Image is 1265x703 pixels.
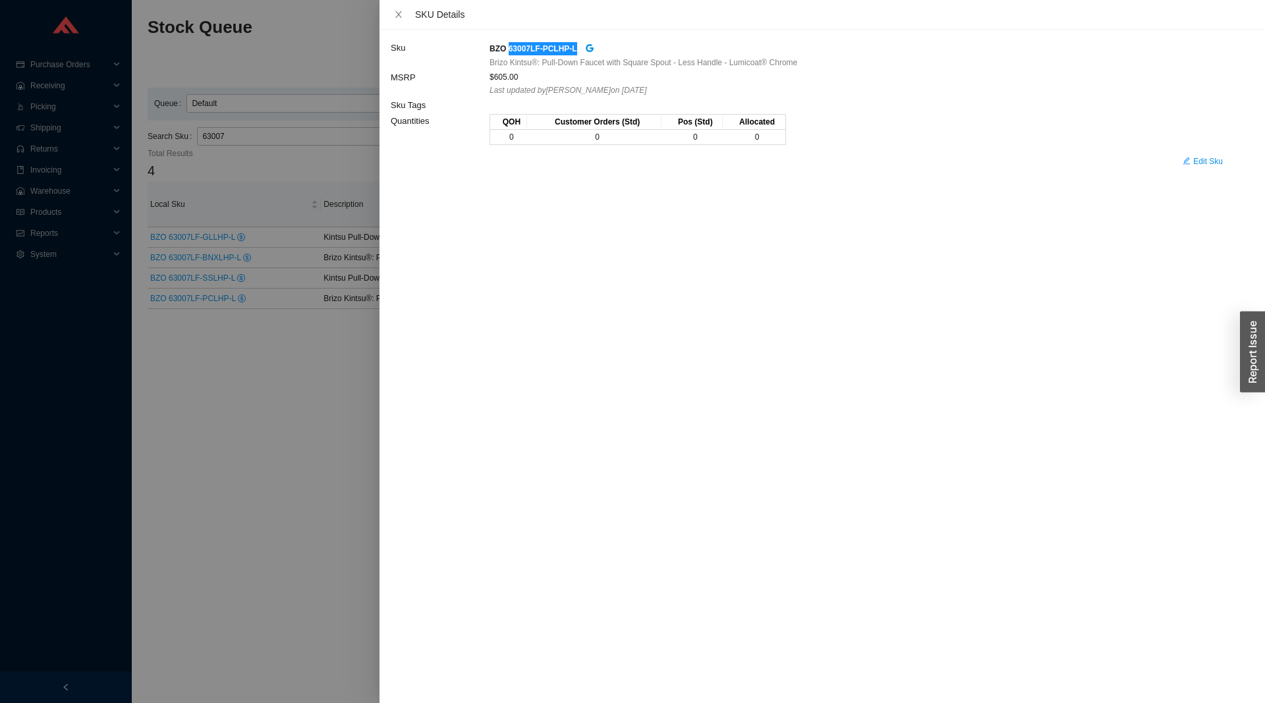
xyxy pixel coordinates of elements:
[723,130,785,145] td: 0
[390,9,407,20] button: Close
[527,115,662,130] th: Customer Orders (Std)
[490,56,797,69] span: Brizo Kintsu®: Pull-Down Faucet with Square Spout - Less Handle - Lumicoat® Chrome
[490,130,527,145] td: 0
[390,98,489,113] td: Sku Tags
[1183,157,1191,166] span: edit
[585,43,594,53] span: google
[490,86,647,95] i: Last updated by [PERSON_NAME] on [DATE]
[585,41,594,56] a: google
[723,115,785,130] th: Allocated
[1175,152,1231,171] button: editEdit Sku
[415,7,1254,22] div: SKU Details
[394,10,403,19] span: close
[490,44,577,53] strong: BZO 63007LF-PCLHP-L
[490,70,1230,84] div: $605.00
[390,70,489,98] td: MSRP
[661,130,723,145] td: 0
[1193,155,1223,168] span: Edit Sku
[390,40,489,70] td: Sku
[390,113,489,152] td: Quantities
[661,115,723,130] th: Pos (Std)
[527,130,662,145] td: 0
[490,115,527,130] th: QOH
